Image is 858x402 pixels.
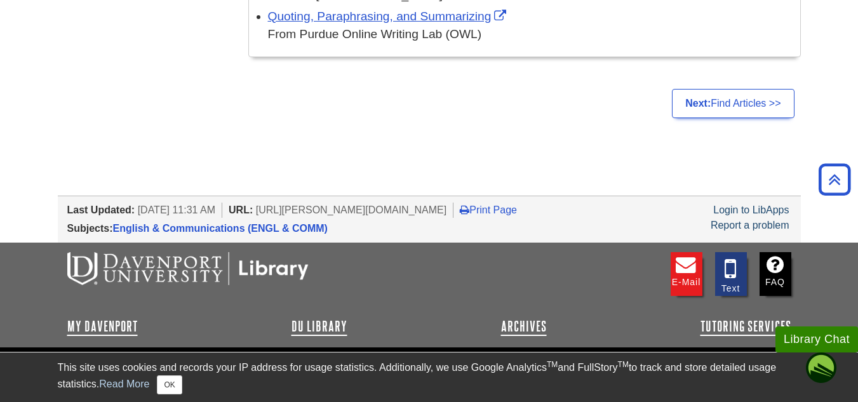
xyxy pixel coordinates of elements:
a: Link opens in new window [268,10,510,23]
button: Close [157,375,182,394]
span: Last Updated: [67,204,135,215]
div: This site uses cookies and records your IP address for usage statistics. Additionally, we use Goo... [58,360,801,394]
a: Text [715,252,747,296]
strong: Next: [685,98,711,109]
span: Subjects: [67,223,113,234]
div: From Purdue Online Writing Lab (OWL) [268,25,794,44]
a: Tutoring Services [700,319,791,334]
a: My Davenport [67,319,138,334]
sup: TM [618,360,629,369]
img: DU Libraries [67,252,309,285]
a: Report a problem [711,220,789,231]
a: E-mail [671,252,702,296]
a: DU Library [292,319,347,334]
a: English & Communications (ENGL & COMM) [113,223,328,234]
a: Archives [501,319,547,334]
sup: TM [547,360,558,369]
a: Login to LibApps [713,204,789,215]
a: Next:Find Articles >> [672,89,794,118]
span: URL: [229,204,253,215]
a: Back to Top [814,171,855,188]
a: Read More [99,379,149,389]
i: Print Page [460,204,469,215]
span: [DATE] 11:31 AM [138,204,215,215]
button: Library Chat [775,326,858,352]
span: [URL][PERSON_NAME][DOMAIN_NAME] [256,204,447,215]
a: Print Page [460,204,517,215]
a: FAQ [760,252,791,296]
